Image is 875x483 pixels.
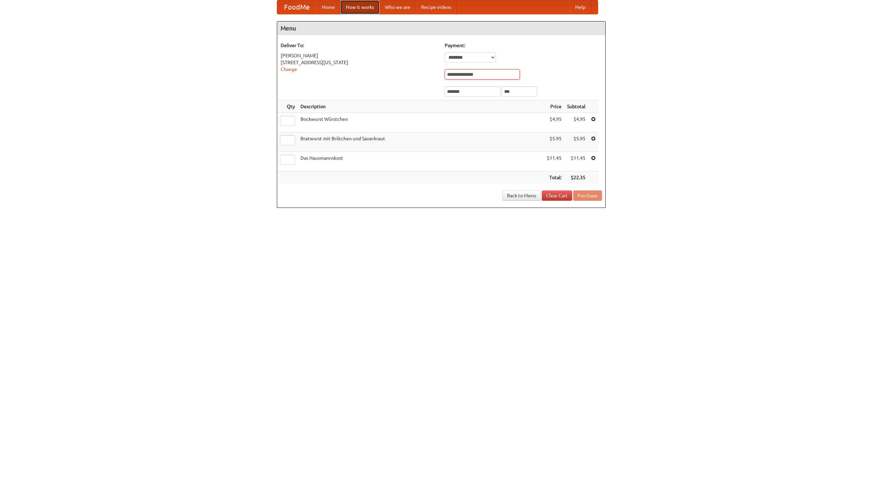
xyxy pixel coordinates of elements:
[416,0,457,14] a: Recipe videos
[298,132,544,152] td: Bratwurst mit Brötchen und Sauerkraut
[277,0,317,14] a: FoodMe
[544,132,564,152] td: $5.95
[281,59,438,66] div: [STREET_ADDRESS][US_STATE]
[564,113,588,132] td: $4.95
[564,100,588,113] th: Subtotal
[542,190,572,201] a: Clear Cart
[298,152,544,171] td: Das Hausmannskost
[544,113,564,132] td: $4.95
[570,0,591,14] a: Help
[564,152,588,171] td: $11.45
[502,190,541,201] a: Back to Menu
[379,0,416,14] a: Who we are
[573,190,602,201] button: Purchase
[544,171,564,184] th: Total:
[277,100,298,113] th: Qty
[281,42,438,49] h5: Deliver To:
[317,0,340,14] a: Home
[281,67,297,72] a: Change
[564,171,588,184] th: $22.35
[445,42,602,49] h5: Payment:
[340,0,379,14] a: How it works
[544,100,564,113] th: Price
[544,152,564,171] td: $11.45
[298,113,544,132] td: Bockwurst Würstchen
[277,22,605,35] h4: Menu
[564,132,588,152] td: $5.95
[298,100,544,113] th: Description
[281,52,438,59] div: [PERSON_NAME]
